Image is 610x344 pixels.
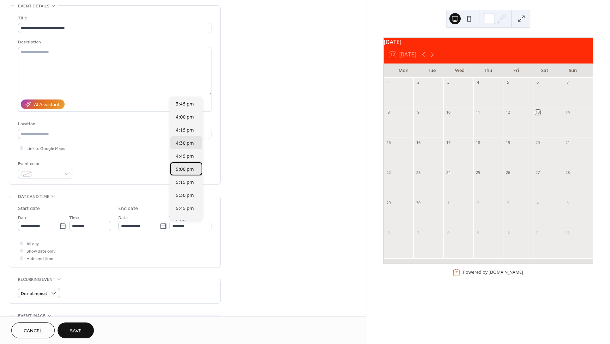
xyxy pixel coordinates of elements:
[386,200,391,205] div: 29
[415,170,421,175] div: 23
[476,140,481,145] div: 18
[445,230,451,235] div: 8
[18,312,46,320] span: Event image
[176,100,194,108] span: 3:45 pm
[489,270,523,276] a: [DOMAIN_NAME]
[565,170,570,175] div: 28
[176,179,194,186] span: 5:15 pm
[474,64,502,78] div: Thu
[118,214,128,222] span: Date
[176,165,194,173] span: 5:00 pm
[24,327,42,335] span: Cancel
[11,322,55,338] button: Cancel
[58,322,94,338] button: Save
[535,140,540,145] div: 20
[386,230,391,235] div: 6
[445,80,451,85] div: 3
[386,170,391,175] div: 22
[476,200,481,205] div: 2
[505,230,510,235] div: 10
[70,327,82,335] span: Save
[176,192,194,199] span: 5:30 pm
[176,113,194,121] span: 4:00 pm
[386,140,391,145] div: 15
[476,170,481,175] div: 25
[18,120,210,128] div: Location
[18,276,55,283] span: Recurring event
[505,110,510,115] div: 12
[415,200,421,205] div: 30
[176,218,194,225] span: 6:00 pm
[118,205,138,212] div: End date
[26,255,53,262] span: Hide end time
[18,2,49,10] span: Event details
[502,64,531,78] div: Fri
[535,200,540,205] div: 4
[565,110,570,115] div: 14
[389,64,418,78] div: Mon
[386,110,391,115] div: 8
[18,214,28,222] span: Date
[386,80,391,85] div: 1
[535,230,540,235] div: 11
[445,170,451,175] div: 24
[445,140,451,145] div: 17
[176,126,194,134] span: 4:15 pm
[415,110,421,115] div: 9
[505,170,510,175] div: 26
[565,200,570,205] div: 5
[26,240,39,248] span: All day
[559,64,587,78] div: Sun
[169,214,179,222] span: Time
[18,205,40,212] div: Start date
[531,64,559,78] div: Sat
[18,160,71,168] div: Event color
[18,38,210,46] div: Description
[34,101,60,109] div: AI Assistant
[176,139,194,147] span: 4:30 pm
[505,140,510,145] div: 19
[505,80,510,85] div: 5
[418,64,446,78] div: Tue
[176,152,194,160] span: 4:45 pm
[565,140,570,145] div: 21
[18,14,210,22] div: Title
[384,38,593,46] div: [DATE]
[415,230,421,235] div: 7
[26,145,65,152] span: Link to Google Maps
[535,170,540,175] div: 27
[176,205,194,212] span: 5:45 pm
[535,110,540,115] div: 13
[445,110,451,115] div: 10
[476,110,481,115] div: 11
[21,99,65,109] button: AI Assistant
[415,140,421,145] div: 16
[446,64,474,78] div: Wed
[445,200,451,205] div: 1
[21,290,47,298] span: Do not repeat
[463,270,523,276] div: Powered by
[476,80,481,85] div: 4
[505,200,510,205] div: 3
[415,80,421,85] div: 2
[535,80,540,85] div: 6
[565,230,570,235] div: 12
[476,230,481,235] div: 9
[565,80,570,85] div: 7
[69,214,79,222] span: Time
[18,193,49,200] span: Date and time
[26,248,55,255] span: Show date only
